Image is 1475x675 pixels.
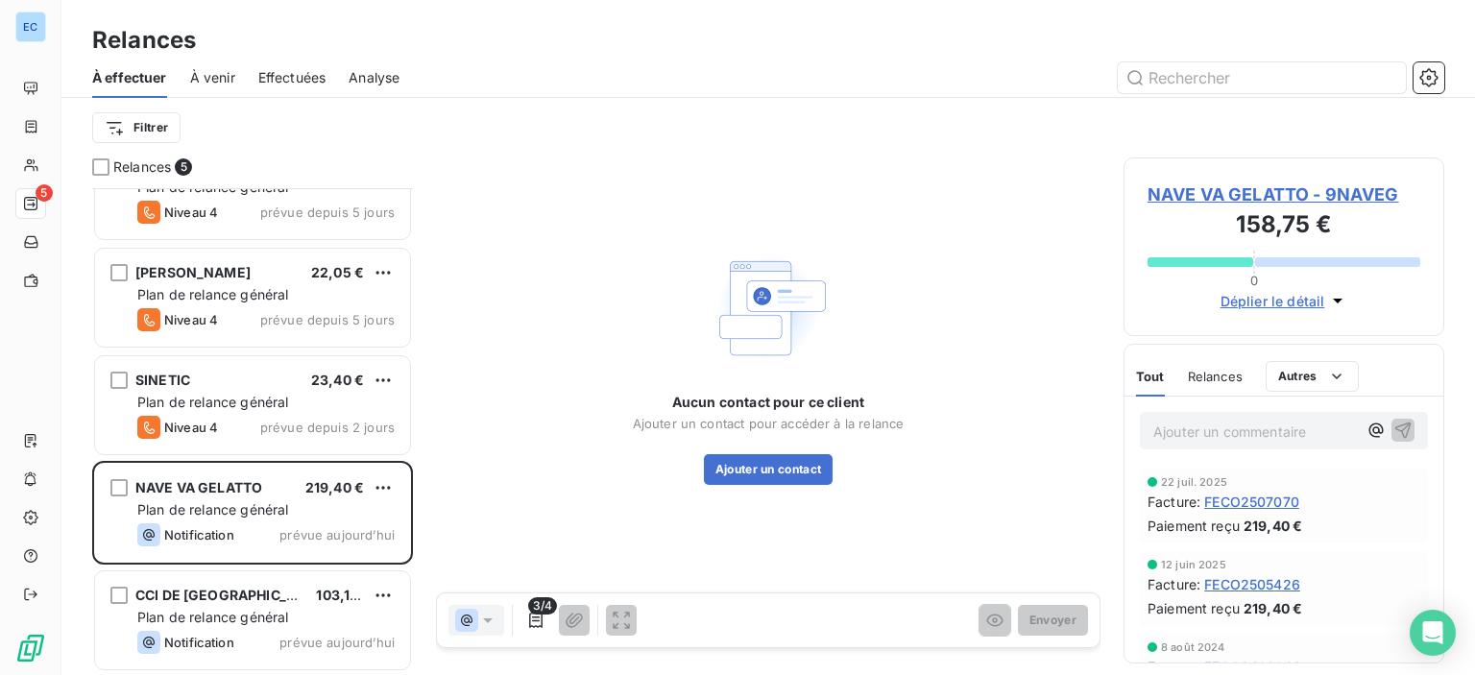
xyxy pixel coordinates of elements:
span: À effectuer [92,68,167,87]
span: Déplier le détail [1221,291,1325,311]
span: CCI DE [GEOGRAPHIC_DATA] [135,587,326,603]
span: Ajouter un contact pour accéder à la relance [633,416,905,431]
button: Ajouter un contact [704,454,834,485]
span: prévue depuis 2 jours [260,420,395,435]
span: 219,40 € [1244,598,1302,618]
span: Plan de relance général [137,501,288,518]
span: prévue depuis 5 jours [260,312,395,327]
span: À venir [190,68,235,87]
span: Plan de relance général [137,286,288,302]
span: Analyse [349,68,399,87]
span: NAVE VA GELATTO [135,479,262,495]
span: FECO2505426 [1204,574,1300,594]
button: Envoyer [1018,605,1088,636]
span: 3/4 [528,597,557,615]
span: 8 août 2024 [1161,641,1225,653]
button: Autres [1266,361,1359,392]
span: SINETIC [135,372,190,388]
span: 22,05 € [311,264,364,280]
button: Déplier le détail [1215,290,1354,312]
span: 5 [175,158,192,176]
span: Plan de relance général [137,609,288,625]
span: 0 [1250,273,1258,288]
span: Notification [164,635,234,650]
span: Paiement reçu [1148,598,1240,618]
span: 219,40 € [1244,516,1302,536]
h3: 158,75 € [1148,207,1420,246]
span: [PERSON_NAME] [135,264,251,280]
div: grid [92,188,413,675]
span: Niveau 4 [164,420,218,435]
span: Relances [113,157,171,177]
span: Facture : [1148,492,1200,512]
span: NAVE VA GELATTO - 9NAVEG [1148,181,1420,207]
span: prévue depuis 5 jours [260,205,395,220]
span: 103,13 € [316,587,371,603]
span: prévue aujourd’hui [279,527,395,542]
span: Notification [164,527,234,542]
span: FECO2507070 [1204,492,1299,512]
span: 12 juin 2025 [1161,559,1226,570]
span: prévue aujourd’hui [279,635,395,650]
span: Niveau 4 [164,205,218,220]
span: 219,40 € [305,479,364,495]
span: Effectuées [258,68,326,87]
img: Logo LeanPay [15,633,46,663]
input: Rechercher [1118,62,1406,93]
span: 22 juil. 2025 [1161,476,1227,488]
span: 23,40 € [311,372,364,388]
h3: Relances [92,23,196,58]
span: 5 [36,184,53,202]
span: Tout [1136,369,1165,384]
button: Filtrer [92,112,181,143]
div: Open Intercom Messenger [1410,610,1456,656]
span: Plan de relance général [137,394,288,410]
span: Relances [1188,369,1243,384]
span: Facture : [1148,574,1200,594]
span: Paiement reçu [1148,516,1240,536]
span: Aucun contact pour ce client [672,393,864,412]
span: Niveau 4 [164,312,218,327]
div: EC [15,12,46,42]
img: Empty state [707,247,830,370]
